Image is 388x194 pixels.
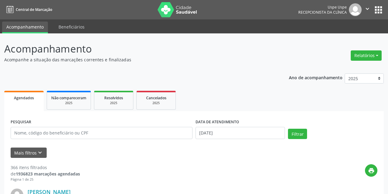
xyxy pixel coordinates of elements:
[104,95,123,100] span: Resolvidos
[11,117,31,127] label: PESQUISAR
[14,95,34,100] span: Agendados
[16,7,52,12] span: Central de Marcação
[364,5,371,12] i: 
[11,177,80,182] div: Página 1 de 25
[298,5,347,10] div: Uspe Uspe
[11,127,192,139] input: Nome, código do beneficiário ou CPF
[368,167,375,174] i: print
[16,171,80,177] strong: 1936823 marcações agendadas
[4,56,270,63] p: Acompanhe a situação das marcações correntes e finalizadas
[196,117,239,127] label: DATA DE ATENDIMENTO
[349,3,362,16] img: img
[2,22,48,33] a: Acompanhamento
[196,127,285,139] input: Selecione um intervalo
[288,129,307,139] button: Filtrar
[11,171,80,177] div: de
[37,149,43,156] i: keyboard_arrow_down
[11,148,47,158] button: Mais filtroskeyboard_arrow_down
[4,5,52,15] a: Central de Marcação
[141,101,171,105] div: 2025
[373,5,384,15] button: apps
[289,73,343,81] p: Ano de acompanhamento
[99,101,129,105] div: 2025
[51,95,86,100] span: Não compareceram
[362,3,373,16] button: 
[365,164,377,177] button: print
[4,41,270,56] p: Acompanhamento
[298,10,347,15] span: Recepcionista da clínica
[51,101,86,105] div: 2025
[351,50,382,61] button: Relatórios
[11,164,80,171] div: 366 itens filtrados
[54,22,89,32] a: Beneficiários
[146,95,166,100] span: Cancelados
